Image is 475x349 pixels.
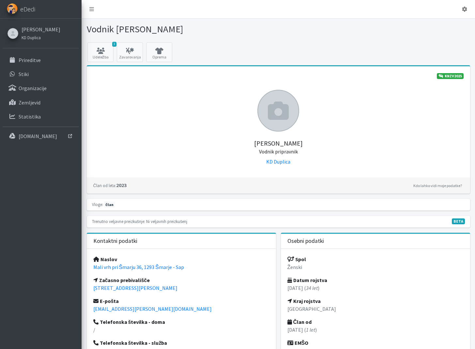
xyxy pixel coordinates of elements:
img: eDedi [7,3,18,14]
p: [GEOGRAPHIC_DATA] [287,305,464,313]
span: član [104,202,115,208]
span: 3 [112,42,116,47]
h5: [PERSON_NAME] [93,132,464,155]
strong: Telefonska številka - služba [93,340,167,346]
small: KD Duplica [22,35,41,40]
h3: Osebni podatki [287,238,324,245]
small: Vloge: [92,202,103,207]
small: Vodnik pripravnik [259,148,298,155]
a: Oprema [146,42,172,62]
a: Stiki [3,68,79,81]
p: [DATE] ( ) [287,284,464,292]
a: Prireditve [3,54,79,67]
strong: EMŠO [287,340,309,346]
strong: E-pošta [93,298,119,304]
strong: Spol [287,256,306,262]
p: [DATE] ( ) [287,326,464,334]
span: eDedi [20,4,35,14]
p: Statistika [19,113,41,120]
em: 34 let [306,285,318,291]
h3: Kontaktni podatki [93,238,137,245]
strong: Datum rojstva [287,277,327,283]
strong: Začasno prebivališče [93,277,150,283]
a: [EMAIL_ADDRESS][PERSON_NAME][DOMAIN_NAME] [93,306,212,312]
a: [PERSON_NAME] [22,25,60,33]
p: [DOMAIN_NAME] [19,133,57,139]
p: Ženski [287,263,464,271]
p: Zemljevid [19,99,40,106]
a: Kdo lahko vidi moje podatke? [412,182,464,190]
strong: Kraj rojstva [287,298,321,304]
a: 3 Udeležba [87,42,114,62]
em: 1 let [306,326,315,333]
p: Organizacije [19,85,47,91]
a: [STREET_ADDRESS][PERSON_NAME] [93,285,177,291]
a: Statistika [3,110,79,123]
p: Prireditve [19,57,41,63]
a: KNZV2025 [437,73,464,79]
p: / [93,326,269,334]
a: [DOMAIN_NAME] [3,130,79,143]
h1: Vodnik [PERSON_NAME] [87,24,276,35]
strong: Telefonska številka - doma [93,319,165,325]
a: KD Duplica [22,33,60,41]
p: Stiki [19,71,29,77]
strong: Član od [287,319,312,325]
a: Zavarovanja [117,42,143,62]
a: KD Duplica [266,158,290,165]
span: V fazi razvoja [452,218,465,224]
a: Zemljevid [3,96,79,109]
strong: 2023 [93,182,127,188]
a: Mali vrh pri Šmarju 36, 1293 Šmarje - Sap [93,264,184,270]
small: Trenutno veljavne preizkušnje: [92,219,145,224]
strong: Naslov [93,256,117,262]
small: Član od leta: [93,183,116,188]
a: Organizacije [3,82,79,95]
small: Ni veljavnih preizkušenj [146,219,187,224]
